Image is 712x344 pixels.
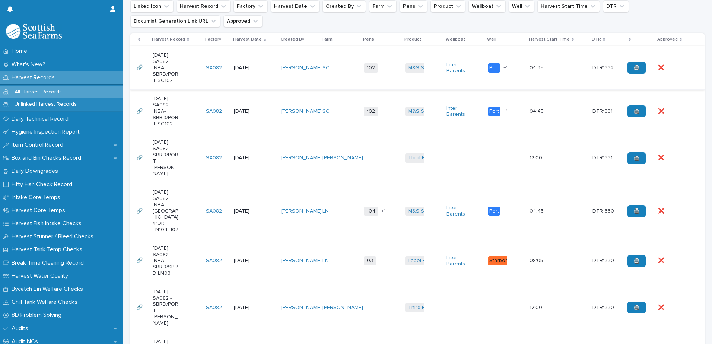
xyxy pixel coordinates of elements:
[153,189,179,233] p: [DATE] SA082 INBA-[GEOGRAPHIC_DATA]/PORT LN104, 107
[488,207,500,216] div: Port
[408,65,436,71] a: M&S Select
[408,305,453,311] a: Third Party Salmon
[488,155,514,161] p: -
[281,208,322,214] a: [PERSON_NAME]
[9,220,88,227] p: Harvest Fish Intake Checks
[627,302,646,313] a: 🖨️
[130,183,705,239] tr: 🔗🔗 [DATE] SA082 INBA-[GEOGRAPHIC_DATA]/PORT LN104, 107SA082 [DATE][PERSON_NAME] LN 104+1M&S Selec...
[400,0,427,12] button: Pens
[9,48,33,55] p: Home
[205,35,221,44] p: Factory
[633,65,640,70] span: 🖨️
[281,258,322,264] a: [PERSON_NAME]
[633,156,640,161] span: 🖨️
[658,107,666,115] p: ❌
[281,108,322,115] a: [PERSON_NAME]
[153,139,179,177] p: [DATE] SA082 -SBRD/PORT [PERSON_NAME]
[530,207,545,214] p: 04:45
[130,283,705,332] tr: 🔗🔗 [DATE] SA082 -SBRD/PORT [PERSON_NAME]SA082 [DATE][PERSON_NAME] [PERSON_NAME] -Third Party Salm...
[9,325,34,332] p: Audits
[592,153,614,161] p: DTR1331
[404,35,421,44] p: Product
[322,35,333,44] p: Farm
[364,107,378,116] span: 102
[136,107,144,115] p: 🔗
[657,35,678,44] p: Approved
[627,105,646,117] a: 🖨️
[234,65,260,71] p: [DATE]
[658,256,666,264] p: ❌
[592,63,615,71] p: DTR1332
[9,312,67,319] p: 8D Problem Solving
[627,205,646,217] a: 🖨️
[468,0,506,12] button: Wellboat
[9,155,87,162] p: Box and Bin Checks Record
[322,258,329,264] a: LN
[509,0,534,12] button: Well
[234,258,260,264] p: [DATE]
[206,258,222,264] a: SA082
[206,208,222,214] a: SA082
[206,305,222,311] a: SA082
[9,89,68,95] p: All Harvest Records
[408,108,436,115] a: M&S Select
[9,273,74,280] p: Harvest Water Quality
[9,233,99,240] p: Harvest Stunner / Bleed Checks
[9,194,66,201] p: Intake Core Temps
[408,208,436,214] a: M&S Select
[223,15,263,27] button: Approved
[234,108,260,115] p: [DATE]
[658,63,666,71] p: ❌
[322,155,363,161] a: [PERSON_NAME]
[592,256,616,264] p: DTR1330
[281,155,322,161] a: [PERSON_NAME]
[234,305,260,311] p: [DATE]
[9,181,78,188] p: Fifty Fish Check Record
[658,153,666,161] p: ❌
[6,24,62,39] img: mMrefqRFQpe26GRNOUkG
[9,168,64,175] p: Daily Downgrades
[530,153,544,161] p: 12:00
[136,153,144,161] p: 🔗
[364,63,378,73] span: 102
[9,61,51,68] p: What's New?
[322,65,330,71] a: SC
[153,245,179,277] p: [DATE] SA082 INBA-SBRD/SBRD LN03
[9,207,71,214] p: Harvest Core Temps
[9,101,83,108] p: Unlinked Harvest Records
[658,303,666,311] p: ❌
[537,0,600,12] button: Harvest Start Time
[627,152,646,164] a: 🖨️
[364,256,376,265] span: 03
[364,305,390,311] p: -
[206,108,222,115] a: SA082
[364,207,378,216] span: 104
[369,0,397,12] button: Farm
[633,109,640,114] span: 🖨️
[530,63,545,71] p: 04:45
[592,303,616,311] p: DTR1330
[446,35,465,44] p: Wellboat
[446,205,473,217] a: Inter Barents
[130,133,705,183] tr: 🔗🔗 [DATE] SA082 -SBRD/PORT [PERSON_NAME]SA082 [DATE][PERSON_NAME] [PERSON_NAME] -Third Party Salm...
[206,155,222,161] a: SA082
[136,207,144,214] p: 🔗
[152,35,185,44] p: Harvest Record
[503,109,508,114] span: + 1
[592,35,601,44] p: DTR
[322,305,363,311] a: [PERSON_NAME]
[130,46,705,90] tr: 🔗🔗 [DATE] SA082 INBA-SBRD/PORT SC102SA082 [DATE][PERSON_NAME] SC 102M&S Select Inter Barents Port...
[627,255,646,267] a: 🖨️
[488,256,515,265] div: Starboard
[281,65,322,71] a: [PERSON_NAME]
[206,65,222,71] a: SA082
[153,289,179,327] p: [DATE] SA082 -SBRD/PORT [PERSON_NAME]
[446,105,473,118] a: Inter Barents
[408,155,453,161] a: Third Party Salmon
[153,52,179,83] p: [DATE] SA082 INBA-SBRD/PORT SC102
[9,246,88,253] p: Harvest Tank Temp Checks
[633,258,640,264] span: 🖨️
[446,305,473,311] p: -
[271,0,320,12] button: Harvest Date
[364,155,390,161] p: -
